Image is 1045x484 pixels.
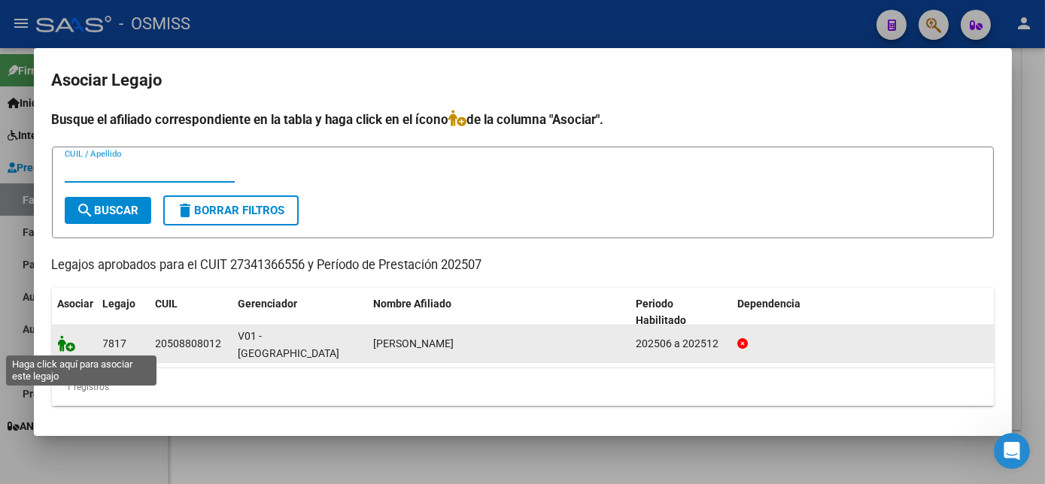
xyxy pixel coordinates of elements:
[12,49,289,94] div: Belén dice…
[96,369,108,381] button: Start recording
[52,288,97,337] datatable-header-cell: Asociar
[150,288,232,337] datatable-header-cell: CUIL
[264,9,291,36] div: Cerrar
[54,264,289,326] div: OK, VOY A HACER LA PRUEBA ENTONCES CON LO QUE TENGO OK PARA LA CARGA HASTA AHORA
[58,298,94,310] span: Asociar
[177,204,285,217] span: Borrar Filtros
[66,273,277,317] div: OK, VOY A HACER LA PRUEBA ENTONCES CON LO QUE TENGO OK PARA LA CARGA HASTA AHORA
[235,9,264,38] button: Inicio
[13,337,288,363] textarea: Escribe un mensaje...
[238,58,277,73] div: GENIAL
[238,298,298,310] span: Gerenciador
[97,288,150,337] datatable-header-cell: Legajo
[156,298,178,310] span: CUIL
[103,298,136,310] span: Legajo
[24,102,226,132] div: ejemplo: ​
[177,201,195,219] mat-icon: delete
[238,330,340,359] span: V01 - [GEOGRAPHIC_DATA]
[24,213,235,243] div: ahí podes completar la info faltante a mano.
[47,369,59,381] button: Selector de gif
[52,66,994,95] h2: Asociar Legajo
[12,204,247,252] div: ahí podes completar la info faltante a mano.
[43,11,67,35] img: Profile image for Fin
[374,337,454,349] span: JACOB BENJAM­N CRISTIAN
[103,337,127,349] span: 7817
[73,17,231,41] p: El equipo también puede ayudar
[77,201,95,219] mat-icon: search
[71,369,84,381] button: Adjuntar un archivo
[52,368,994,406] div: 1 registros
[52,110,994,129] h4: Busque el afiliado correspondiente en la tabla y haga click en el ícono de la columna "Asociar".
[232,288,368,337] datatable-header-cell: Gerenciador
[636,298,686,327] span: Periodo Habilitado
[226,49,289,82] div: GENIAL
[368,288,630,337] datatable-header-cell: Nombre Afiliado
[636,335,725,352] div: 202506 a 202512
[12,93,289,204] div: Ludmila dice…
[52,256,994,275] p: Legajos aprobados para el CUIT 27341366556 y Período de Prestación 202507
[77,204,139,217] span: Buscar
[73,6,91,17] h1: Fin
[12,93,238,203] div: ejemplo:​
[374,298,452,310] span: Nombre Afiliado
[163,195,299,225] button: Borrar Filtros
[65,197,151,224] button: Buscar
[737,298,800,310] span: Dependencia
[12,264,289,338] div: Belén dice…
[731,288,994,337] datatable-header-cell: Dependencia
[258,363,282,387] button: Enviar un mensaje…
[23,369,35,381] button: Selector de emoji
[12,204,289,264] div: Ludmila dice…
[10,9,38,38] button: go back
[994,433,1030,469] iframe: Intercom live chat
[156,335,222,352] div: 20508808012
[630,288,731,337] datatable-header-cell: Periodo Habilitado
